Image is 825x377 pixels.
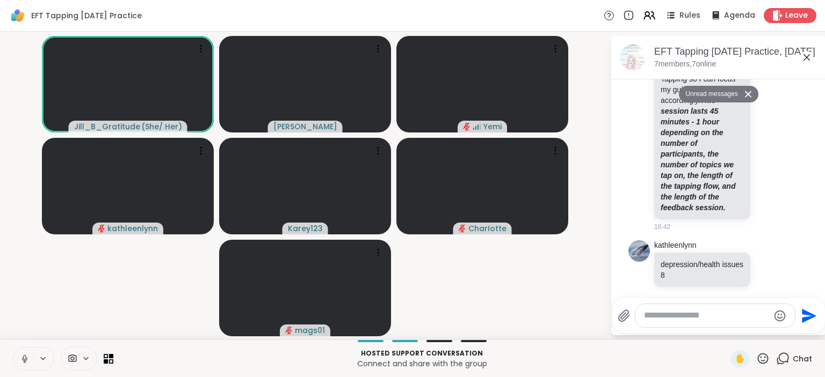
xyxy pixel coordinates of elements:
[141,121,182,132] span: ( She/ Her )
[98,225,105,232] span: audio-muted
[654,240,697,251] a: kathleenlynn
[679,86,741,103] button: Unread messages
[74,121,140,132] span: Jill_B_Gratitude
[285,327,293,334] span: audio-muted
[628,240,650,262] img: https://sharewell-space-live.sfo3.digitaloceanspaces.com/user-generated/a83e0c5a-a5d7-4dfe-98a3-d...
[661,96,735,212] strong: This session lasts 45 minutes - 1 hour depending on the number of participants, the number of top...
[773,309,786,322] button: Emoji picker
[795,304,820,328] button: Send
[295,325,325,336] span: mags01
[468,223,506,234] span: CharIotte
[483,121,502,132] span: Yemi
[120,349,724,358] p: Hosted support conversation
[661,259,744,280] p: depression/health issues 8
[793,353,812,364] span: Chat
[31,10,142,21] span: EFT Tapping [DATE] Practice
[273,121,337,132] span: [PERSON_NAME]
[654,59,716,70] p: 7 members, 7 online
[654,290,670,299] span: 17:02
[620,45,646,70] img: EFT Tapping Monday Practice, Oct 06
[654,45,817,58] div: EFT Tapping [DATE] Practice, [DATE]
[735,352,746,365] span: ✋
[288,223,323,234] span: Karey123
[107,223,158,234] span: kathleenlynn
[459,225,466,232] span: audio-muted
[120,358,724,369] p: Connect and share with the group
[679,10,700,21] span: Rules
[9,6,27,25] img: ShareWell Logomark
[785,10,808,21] span: Leave
[654,222,670,232] span: 16:42
[724,10,755,21] span: Agenda
[644,310,769,321] textarea: Type your message
[463,123,471,130] span: audio-muted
